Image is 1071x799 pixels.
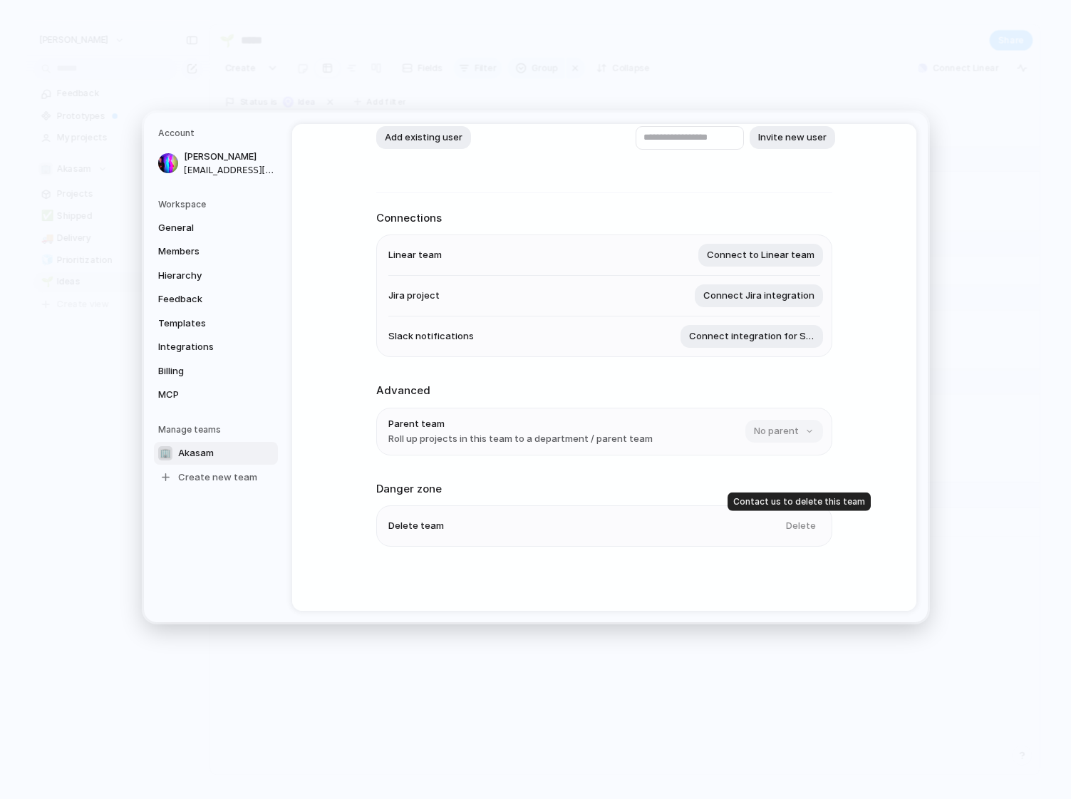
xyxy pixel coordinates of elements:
[376,383,832,399] h2: Advanced
[184,150,275,164] span: [PERSON_NAME]
[681,325,823,348] button: Connect integration for Slack
[158,388,249,402] span: MCP
[388,432,653,446] span: Roll up projects in this team to a department / parent team
[689,329,814,344] span: Connect integration for Slack
[154,312,278,335] a: Templates
[388,289,440,303] span: Jira project
[698,244,820,267] a: Connect to Linear team
[158,423,278,436] h5: Manage teams
[154,240,278,263] a: Members
[154,288,278,311] a: Feedback
[695,284,823,307] button: Connect Jira integration
[695,284,820,307] a: Connect Jira integration
[154,360,278,383] a: Billing
[703,289,814,303] span: Connect Jira integration
[376,126,471,149] button: Add existing user
[376,210,832,227] h2: Connections
[154,466,278,489] a: Create new team
[154,217,278,239] a: General
[388,519,444,533] span: Delete team
[728,493,871,511] div: Contact us to delete this team
[698,244,823,267] button: Connect to Linear team
[154,264,278,287] a: Hierarchy
[388,248,442,262] span: Linear team
[154,442,278,465] a: 🏢Akasam
[158,340,249,354] span: Integrations
[154,336,278,359] a: Integrations
[158,198,278,211] h5: Workspace
[154,145,278,181] a: [PERSON_NAME][EMAIL_ADDRESS][DOMAIN_NAME]
[707,248,814,262] span: Connect to Linear team
[376,481,832,498] h2: Danger zone
[178,470,257,485] span: Create new team
[388,417,653,431] span: Parent team
[158,269,249,283] span: Hierarchy
[158,221,249,235] span: General
[388,329,474,344] span: Slack notifications
[178,446,214,460] span: Akasam
[158,364,249,378] span: Billing
[158,446,172,460] div: 🏢
[184,164,275,177] span: [EMAIL_ADDRESS][DOMAIN_NAME]
[154,383,278,406] a: MCP
[750,126,835,149] button: Invite new user
[158,244,249,259] span: Members
[158,127,278,140] h5: Account
[158,316,249,331] span: Templates
[158,292,249,306] span: Feedback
